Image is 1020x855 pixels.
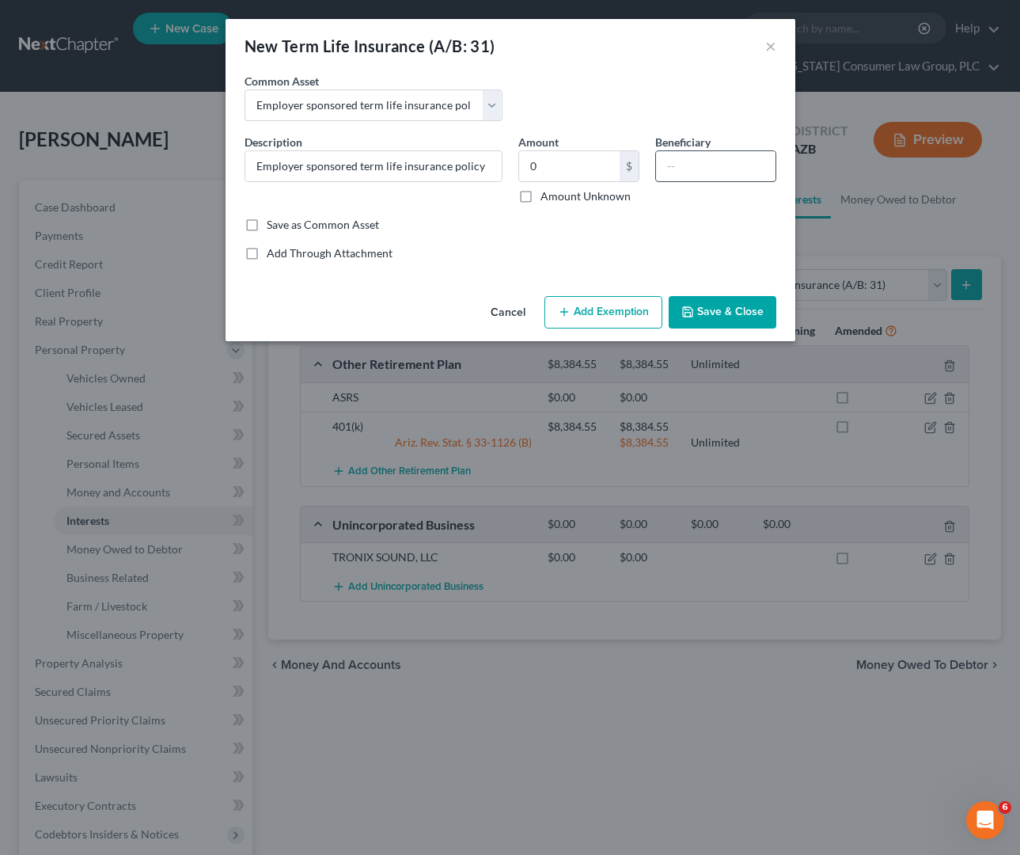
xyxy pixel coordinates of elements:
[765,36,776,55] button: ×
[656,151,775,181] input: --
[519,151,620,181] input: 0.00
[267,217,379,233] label: Save as Common Asset
[999,801,1011,814] span: 6
[478,298,538,329] button: Cancel
[518,134,559,150] label: Amount
[245,151,502,181] input: Describe...
[245,73,319,89] label: Common Asset
[966,801,1004,839] iframe: Intercom live chat
[544,296,662,329] button: Add Exemption
[245,35,495,57] div: New Term Life Insurance (A/B: 31)
[267,245,392,261] label: Add Through Attachment
[540,188,631,204] label: Amount Unknown
[620,151,639,181] div: $
[655,134,711,150] label: Beneficiary
[245,135,302,149] span: Description
[669,296,776,329] button: Save & Close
